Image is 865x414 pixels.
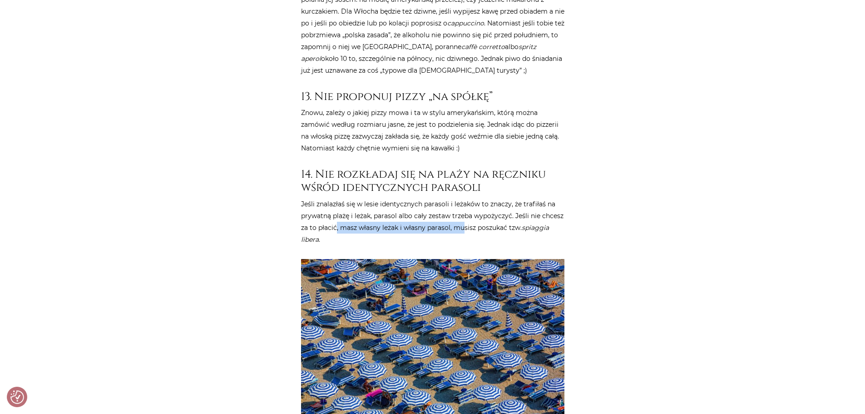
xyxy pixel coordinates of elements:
[301,107,564,154] p: Znowu, zależy o jakiej pizzy mowa i ta w stylu amerykańskim, którą można zamówić według rozmiaru ...
[301,90,564,103] h3: 13. Nie proponuj pizzy „na spółkę”
[461,43,505,51] em: caffè corretto
[10,390,24,404] button: Preferencje co do zgód
[301,43,536,63] em: spritz aperol
[301,224,549,244] em: spiaggia libera
[301,198,564,245] p: Jeśli znalazłaś się w lesie identycznych parasoli i leżaków to znaczy, że trafiłaś na prywatną pl...
[10,390,24,404] img: Revisit consent button
[447,19,484,27] em: cappuccino
[301,168,564,195] h3: 14. Nie rozkładaj się na plaży na ręczniku wśród identycznych parasoli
